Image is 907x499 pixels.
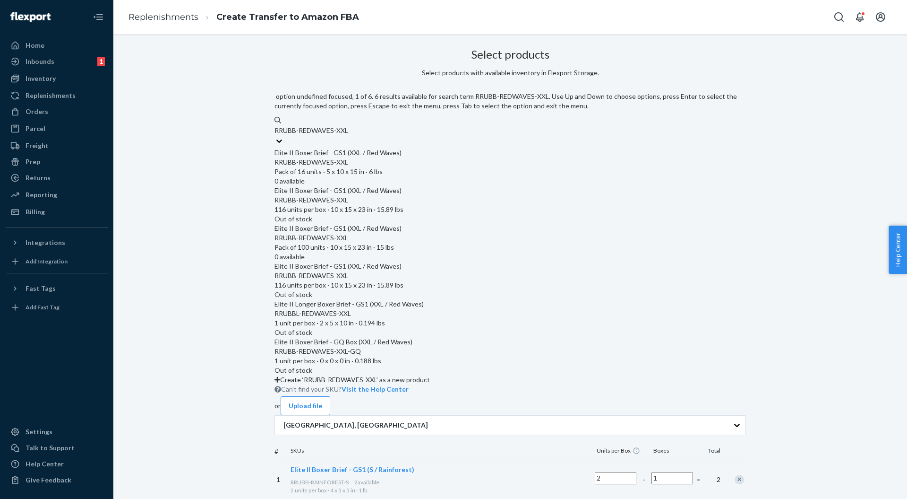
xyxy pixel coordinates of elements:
[274,290,312,298] span: Out of stock
[711,475,720,484] span: 2
[289,446,595,456] div: SKUs
[850,8,869,26] button: Open notifications
[274,177,305,185] span: 0 available
[6,121,108,136] a: Parcel
[291,465,414,473] span: Elite II Boxer Brief - GS1 (S / Rainforest)
[121,3,367,31] ol: breadcrumbs
[274,224,746,233] div: Elite II Boxer Brief - GS1 (XXL / Red Waves)
[26,427,52,437] div: Settings
[595,472,636,484] input: Case Quantity
[699,446,722,456] div: Total
[6,154,108,169] a: Prep
[26,443,75,453] div: Talk to Support
[26,91,76,100] div: Replenishments
[274,262,746,271] div: Elite II Boxer Brief - GS1 (XXL / Red Waves)
[274,402,281,410] span: or
[274,271,746,289] span: 116 units per box · 10 x 15 x 23 in · 15.89 lbs
[26,124,45,133] div: Parcel
[471,48,549,61] h3: Select products
[274,92,746,111] p: option undefined focused, 1 of 6. 6 results available for search term RRUBB-REDWAVES-XXL. Use Up ...
[26,284,56,293] div: Fast Tags
[274,148,746,158] div: Elite II Boxer Brief - GS1 (XXL / Red Waves)
[280,376,430,384] span: Create ‘RRUBB-REDWAVES-XXL’ as a new product
[26,475,71,485] div: Give Feedback
[26,190,57,200] div: Reporting
[274,299,746,309] div: Elite II Longer Boxer Brief - GS1 (XXL / Red Waves)
[26,74,56,83] div: Inventory
[342,385,409,394] button: option undefined focused, 1 of 6. 6 results available for search term RRUBB-REDWAVES-XXL. Use Up ...
[26,141,49,150] div: Freight
[6,456,108,472] a: Help Center
[651,472,693,484] input: Number of boxes
[274,347,746,365] span: 1 unit per box · 0 x 0 x 0 in · 0.188 lbs
[6,424,108,439] a: Settings
[274,186,746,195] div: Elite II Boxer Brief - GS1 (XXL / Red Waves)
[274,233,746,243] div: RRUBB-REDWAVES-XXL
[97,57,105,66] div: 1
[871,8,890,26] button: Open account menu
[274,337,746,347] div: Elite II Boxer Brief - GQ Box (XXL / Red Waves)
[274,158,746,175] span: Pack of 16 units · 5 x 10 x 15 in · 6 lbs
[6,473,108,488] button: Give Feedback
[26,207,45,217] div: Billing
[274,158,746,167] div: RRUBB-REDWAVES-XXL
[6,170,108,185] a: Returns
[276,475,287,484] p: 1
[274,447,289,456] div: #
[6,38,108,53] a: Home
[26,41,44,50] div: Home
[595,446,651,456] div: Units per Box
[6,254,108,269] a: Add Integration
[6,104,108,119] a: Orders
[291,465,414,474] button: Elite II Boxer Brief - GS1 (S / Rainforest)
[282,420,283,430] input: [GEOGRAPHIC_DATA], [GEOGRAPHIC_DATA]
[26,459,64,469] div: Help Center
[274,271,746,280] div: RRUBB-REDWAVES-XXL
[274,126,349,135] input: option undefined focused, 1 of 6. 6 results available for search term RRUBB-REDWAVES-XXL. Use Up ...
[6,54,108,69] a: Inbounds1
[6,235,108,250] button: Integrations
[6,204,108,219] a: Billing
[128,12,198,22] a: Replenishments
[274,253,305,261] span: 0 available
[291,479,349,486] span: RRUBB-RAINFOREST-S
[26,303,60,311] div: Add Fast Tag
[26,257,68,265] div: Add Integration
[26,157,40,166] div: Prep
[6,440,108,455] a: Talk to Support
[889,226,907,274] button: Help Center
[283,420,428,430] p: [GEOGRAPHIC_DATA], [GEOGRAPHIC_DATA]
[6,71,108,86] a: Inventory
[274,195,746,205] div: RRUBB-REDWAVES-XXL
[26,107,48,116] div: Orders
[281,385,409,393] span: Can't find your SKU?
[274,309,746,318] div: RRUBBL-REDWAVES-XXL
[26,238,65,247] div: Integrations
[6,88,108,103] a: Replenishments
[6,281,108,296] button: Fast Tags
[274,309,746,327] span: 1 unit per box · 2 x 5 x 10 in · 0.194 lbs
[422,68,599,78] div: Select products with available inventory in Flexport Storage.
[216,12,359,22] a: Create Transfer to Amazon FBA
[6,138,108,153] a: Freight
[26,173,51,183] div: Returns
[274,328,312,336] span: Out of stock
[830,8,848,26] button: Open Search Box
[274,366,312,374] span: Out of stock
[89,8,108,26] button: Close Navigation
[274,215,312,223] span: Out of stock
[274,347,746,356] div: RRUBB-REDWAVES-XXL-GQ
[291,486,591,494] div: 2 units per box · 4 x 5 x 5 in · 1 lb
[735,475,744,484] div: Remove Item
[26,57,54,66] div: Inbounds
[281,396,330,415] button: Upload file
[274,195,746,213] span: 116 units per box · 10 x 15 x 23 in · 15.89 lbs
[10,12,51,22] img: Flexport logo
[274,233,746,251] span: Pack of 100 units · 10 x 15 x 23 in · 15 lbs
[651,446,699,456] div: Boxes
[6,300,108,315] a: Add Fast Tag
[354,479,379,486] span: 2 available
[697,475,706,484] span: =
[6,187,108,202] a: Reporting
